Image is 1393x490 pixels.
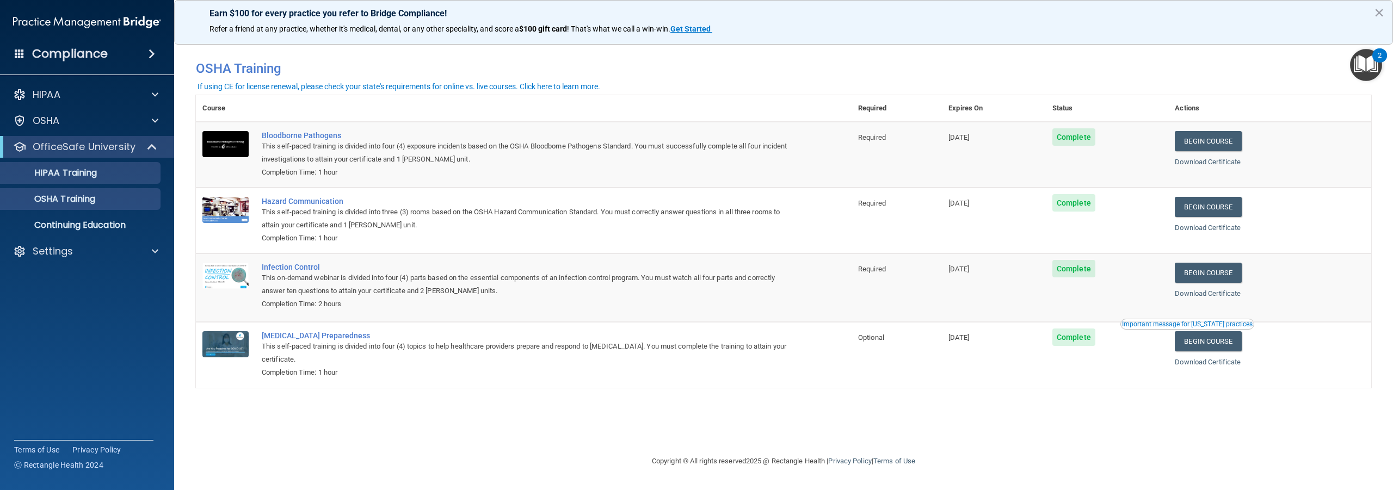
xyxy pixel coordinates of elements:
[1175,263,1241,283] a: Begin Course
[1122,321,1253,327] div: Important message for [US_STATE] practices
[14,460,103,470] span: Ⓒ Rectangle Health 2024
[873,457,915,465] a: Terms of Use
[1175,358,1241,366] a: Download Certificate
[948,199,969,207] span: [DATE]
[858,333,884,342] span: Optional
[72,444,121,455] a: Privacy Policy
[262,331,797,340] a: [MEDICAL_DATA] Preparedness
[948,333,969,342] span: [DATE]
[519,24,567,33] strong: $100 gift card
[1350,49,1382,81] button: Open Resource Center, 2 new notifications
[262,197,797,206] a: Hazard Communication
[7,168,97,178] p: HIPAA Training
[13,11,161,33] img: PMB logo
[262,232,797,245] div: Completion Time: 1 hour
[1052,128,1095,146] span: Complete
[1175,289,1241,297] a: Download Certificate
[1168,95,1371,122] th: Actions
[1374,4,1384,21] button: Close
[262,263,797,271] a: Infection Control
[33,140,135,153] p: OfficeSafe University
[948,133,969,141] span: [DATE]
[262,366,797,379] div: Completion Time: 1 hour
[7,220,156,231] p: Continuing Education
[670,24,712,33] a: Get Started
[262,297,797,311] div: Completion Time: 2 hours
[262,131,797,140] a: Bloodborne Pathogens
[14,444,59,455] a: Terms of Use
[1175,158,1241,166] a: Download Certificate
[209,8,1358,18] p: Earn $100 for every practice you refer to Bridge Compliance!
[1052,260,1095,277] span: Complete
[585,444,982,479] div: Copyright © All rights reserved 2025 @ Rectangle Health | |
[196,61,1371,76] h4: OSHA Training
[858,133,886,141] span: Required
[209,24,519,33] span: Refer a friend at any practice, whether it's medical, dental, or any other speciality, and score a
[1120,319,1254,330] button: Read this if you are a dental practitioner in the state of CA
[1175,331,1241,351] a: Begin Course
[196,95,255,122] th: Course
[567,24,670,33] span: ! That's what we call a win-win.
[262,340,797,366] div: This self-paced training is divided into four (4) topics to help healthcare providers prepare and...
[262,166,797,179] div: Completion Time: 1 hour
[828,457,871,465] a: Privacy Policy
[13,88,158,101] a: HIPAA
[33,88,60,101] p: HIPAA
[1175,131,1241,151] a: Begin Course
[13,245,158,258] a: Settings
[1175,197,1241,217] a: Begin Course
[262,140,797,166] div: This self-paced training is divided into four (4) exposure incidents based on the OSHA Bloodborne...
[1046,95,1168,122] th: Status
[1052,328,1095,346] span: Complete
[33,245,73,258] p: Settings
[858,199,886,207] span: Required
[13,140,158,153] a: OfficeSafe University
[1052,194,1095,212] span: Complete
[7,194,95,204] p: OSHA Training
[948,265,969,273] span: [DATE]
[670,24,711,33] strong: Get Started
[858,265,886,273] span: Required
[196,81,602,92] button: If using CE for license renewal, please check your state's requirements for online vs. live cours...
[33,114,60,127] p: OSHA
[262,206,797,232] div: This self-paced training is divided into three (3) rooms based on the OSHA Hazard Communication S...
[852,95,942,122] th: Required
[942,95,1046,122] th: Expires On
[32,46,108,61] h4: Compliance
[13,114,158,127] a: OSHA
[198,83,600,90] div: If using CE for license renewal, please check your state's requirements for online vs. live cours...
[1378,55,1382,70] div: 2
[1175,224,1241,232] a: Download Certificate
[262,271,797,297] div: This on-demand webinar is divided into four (4) parts based on the essential components of an inf...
